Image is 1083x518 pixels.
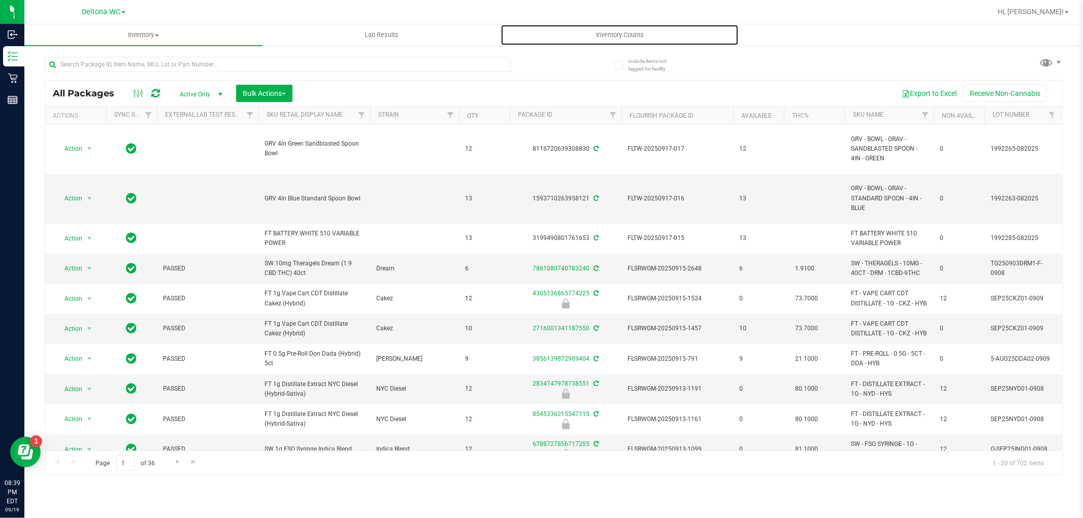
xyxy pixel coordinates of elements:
span: SW 1g FSO Syringe Indica Blend [265,444,364,454]
span: Hi, [PERSON_NAME]! [998,8,1064,16]
span: 1992265-082025 [991,144,1055,154]
a: Inventory Counts [501,24,739,46]
span: FT - PRE-ROLL - 0.5G - 5CT - DDA - HYB [851,349,928,368]
span: 6 [739,264,778,273]
span: select [83,382,96,396]
span: In Sync [126,382,137,396]
span: 12 [940,415,978,424]
a: Go to the next page [170,455,185,469]
span: Sync from Compliance System [592,195,599,202]
span: 9 [739,354,778,364]
a: Strain [378,111,399,118]
span: 0 [739,384,778,394]
span: 5-AUG25DDA02-0909 [991,354,1055,364]
span: In Sync [126,412,137,426]
span: Include items not tagged for facility [628,57,679,73]
span: Inventory Counts [582,30,658,40]
span: PASSED [163,264,252,273]
span: PASSED [163,444,252,454]
span: FT - DISTILLATE EXTRACT - 1G - NYD - HYS [851,409,928,429]
span: FT 1g Vape Cart CDT Distillate Cakez (Hybrid) [265,319,364,338]
span: 10 [739,324,778,333]
span: In Sync [126,442,137,456]
span: All Packages [53,88,124,99]
span: FLSRWGM-20250915-791 [628,354,727,364]
span: Action [55,292,83,306]
span: Action [55,261,83,275]
span: select [83,231,96,246]
iframe: Resource center [10,437,41,467]
a: Filter [605,107,621,124]
span: Action [55,352,83,366]
a: Inventory [24,24,262,46]
span: FT - DISTILLATE EXTRACT - 1G - NYD - HYS [851,379,928,399]
span: FT 1g Distillate Extract NYC Diesel (Hybrid-Sativa) [265,379,364,399]
span: SEP25NYD01-0908 [991,384,1055,394]
span: FLSRWGM-20250915-1524 [628,294,727,303]
inline-svg: Retail [8,73,18,83]
div: 1593710263958121 [508,194,623,203]
span: 12 [465,444,504,454]
a: 3856139872989404 [533,355,589,362]
span: PASSED [163,354,252,364]
span: FLSRWGM-20250913-1191 [628,384,727,394]
span: Inventory [24,30,262,40]
span: select [83,292,96,306]
span: Cakez [376,294,453,303]
a: THC% [792,112,809,119]
span: 10 [465,324,504,333]
span: 12 [940,444,978,454]
span: In Sync [126,191,137,205]
a: 6788727856717255 [533,440,589,447]
a: Filter [442,107,459,124]
span: In Sync [126,352,137,366]
p: 09/19 [5,506,20,513]
inline-svg: Inventory [8,51,18,61]
span: 0 [739,444,778,454]
span: 1992263-082025 [991,194,1055,203]
span: 13 [739,233,778,243]
span: GRV 4in Green Sandblasted Spoon Bowl [265,139,364,158]
a: External Lab Test Result [165,111,245,118]
span: Sync from Compliance System [592,234,599,241]
span: In Sync [126,142,137,156]
span: Action [55,142,83,156]
a: Filter [353,107,370,124]
div: 3199490801761653 [508,233,623,243]
span: Sync from Compliance System [592,410,599,418]
span: Sync from Compliance System [592,145,599,152]
span: FLTW-20250917-016 [628,194,727,203]
span: 1992285-082025 [991,233,1055,243]
span: FLTW-20250917-017 [628,144,727,154]
inline-svg: Inbound [8,29,18,40]
span: 21.1000 [790,352,823,366]
span: select [83,352,96,366]
button: Bulk Actions [236,85,292,102]
span: 80.1000 [790,382,823,396]
inline-svg: Reports [8,95,18,105]
span: Action [55,442,83,457]
span: Sync from Compliance System [592,290,599,297]
input: Search Package ID, Item Name, SKU, Lot or Part Number... [45,57,511,72]
span: 0 [940,144,978,154]
span: GRV - BOWL - GRAV - STANDARD SPOON - 4IN - BLUE [851,184,928,213]
span: [PERSON_NAME] [376,354,453,364]
span: Page of 36 [87,455,163,471]
span: 13 [465,233,504,243]
a: 7861080740783240 [533,265,589,272]
span: FT 1g Vape Cart CDT Distillate Cakez (Hybrid) [265,289,364,308]
span: PASSED [163,384,252,394]
span: Sync from Compliance System [592,440,599,447]
span: FLTW-20250917-015 [628,233,727,243]
span: In Sync [126,231,137,245]
span: Action [55,412,83,426]
span: select [83,442,96,457]
span: Action [55,231,83,246]
a: Non-Available [942,112,987,119]
span: 6 [465,264,504,273]
a: 2834747978738551 [533,380,589,387]
button: Export to Excel [895,85,963,102]
span: Indica Blend [376,444,453,454]
a: Available [741,112,772,119]
span: Lab Results [351,30,412,40]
